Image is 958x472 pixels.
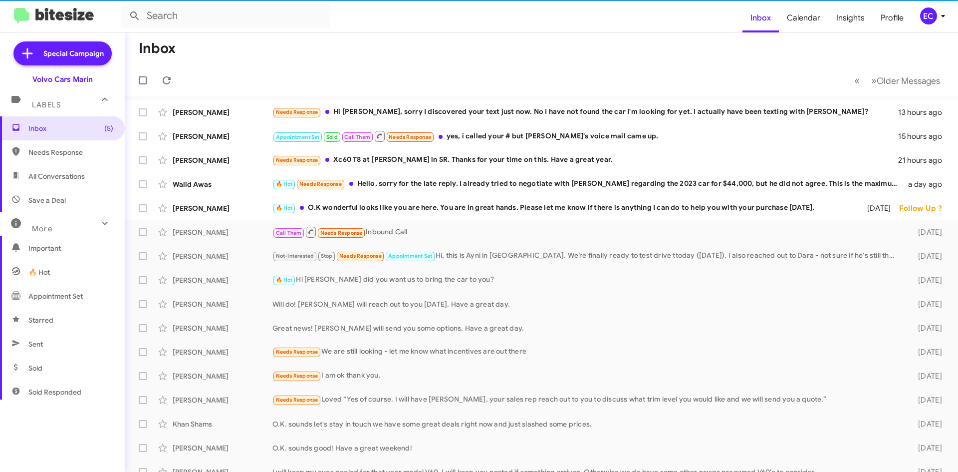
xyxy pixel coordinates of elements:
[173,179,272,189] div: Walid Awas
[276,373,318,379] span: Needs Response
[276,181,293,187] span: 🔥 Hot
[272,250,902,262] div: Hi, this is Ayni in [GEOGRAPHIC_DATA]. We’re finally ready to test drive ttoday ([DATE]). I also ...
[28,363,42,373] span: Sold
[389,134,431,140] span: Needs Response
[28,291,83,301] span: Appointment Set
[828,3,873,32] a: Insights
[139,40,176,56] h1: Inbox
[28,195,66,205] span: Save a Deal
[877,75,940,86] span: Older Messages
[326,134,338,140] span: Sold
[276,157,318,163] span: Needs Response
[272,443,902,453] div: O.K. sounds good! Have a great weekend!
[779,3,828,32] a: Calendar
[272,323,902,333] div: Great news! [PERSON_NAME] will send you some options. Have a great day.
[272,178,902,190] div: Hello, sorry for the late reply. I already tried to negotiate with [PERSON_NAME] regarding the 20...
[865,70,946,91] button: Next
[272,419,902,429] div: O.K. sounds let's stay in touch we have some great deals right now and just slashed some prices.
[173,203,272,213] div: [PERSON_NAME]
[272,154,898,166] div: Xc60 T8 at [PERSON_NAME] in SR. Thanks for your time on this. Have a great year.
[173,299,272,309] div: [PERSON_NAME]
[28,243,113,253] span: Important
[902,275,950,285] div: [DATE]
[902,419,950,429] div: [DATE]
[902,323,950,333] div: [DATE]
[272,106,898,118] div: Hi [PERSON_NAME], sorry I discovered your text just now. No I have not found the car I'm looking ...
[173,419,272,429] div: Khan Shams
[28,267,50,277] span: 🔥 Hot
[173,443,272,453] div: [PERSON_NAME]
[173,371,272,381] div: [PERSON_NAME]
[742,3,779,32] a: Inbox
[276,253,314,259] span: Not-Interested
[276,277,293,283] span: 🔥 Hot
[276,134,320,140] span: Appointment Set
[902,371,950,381] div: [DATE]
[902,299,950,309] div: [DATE]
[173,131,272,141] div: [PERSON_NAME]
[28,147,113,157] span: Needs Response
[854,203,899,213] div: [DATE]
[173,275,272,285] div: [PERSON_NAME]
[272,274,902,286] div: Hi [PERSON_NAME] did you want us to bring the car to you?
[272,394,902,406] div: Loved “Yes of course. I will have [PERSON_NAME], your sales rep reach out to you to discuss what ...
[272,226,902,238] div: Inbound Call
[848,70,866,91] button: Previous
[871,74,877,87] span: »
[849,70,946,91] nav: Page navigation example
[898,155,950,165] div: 21 hours ago
[899,203,950,213] div: Follow Up ?
[854,74,860,87] span: «
[43,48,104,58] span: Special Campaign
[902,347,950,357] div: [DATE]
[173,395,272,405] div: [PERSON_NAME]
[173,107,272,117] div: [PERSON_NAME]
[272,202,854,214] div: O.K wonderful looks like you are here. You are in great hands. Please let me know if there is any...
[902,395,950,405] div: [DATE]
[276,349,318,355] span: Needs Response
[920,7,937,24] div: EC
[902,443,950,453] div: [DATE]
[898,131,950,141] div: 15 hours ago
[121,4,330,28] input: Search
[28,387,81,397] span: Sold Responded
[28,339,43,349] span: Sent
[276,397,318,403] span: Needs Response
[320,230,363,236] span: Needs Response
[339,253,382,259] span: Needs Response
[272,370,902,382] div: I am ok thank you.
[32,74,93,84] div: Volvo Cars Marin
[104,123,113,133] span: (5)
[276,109,318,115] span: Needs Response
[272,130,898,142] div: yes, i called your # but [PERSON_NAME]'s voice mail came up.
[28,171,85,181] span: All Conversations
[32,224,52,233] span: More
[902,179,950,189] div: a day ago
[276,230,302,236] span: Call Them
[321,253,333,259] span: Stop
[873,3,912,32] a: Profile
[28,123,113,133] span: Inbox
[272,299,902,309] div: Will do! [PERSON_NAME] will reach out to you [DATE]. Have a great day.
[173,347,272,357] div: [PERSON_NAME]
[272,346,902,358] div: We are still looking - let me know what incentives are out there
[173,323,272,333] div: [PERSON_NAME]
[344,134,370,140] span: Call Them
[173,155,272,165] div: [PERSON_NAME]
[13,41,112,65] a: Special Campaign
[32,100,61,109] span: Labels
[173,251,272,261] div: [PERSON_NAME]
[902,227,950,237] div: [DATE]
[388,253,432,259] span: Appointment Set
[902,251,950,261] div: [DATE]
[299,181,342,187] span: Needs Response
[912,7,947,24] button: EC
[173,227,272,237] div: [PERSON_NAME]
[28,315,53,325] span: Starred
[276,205,293,211] span: 🔥 Hot
[898,107,950,117] div: 13 hours ago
